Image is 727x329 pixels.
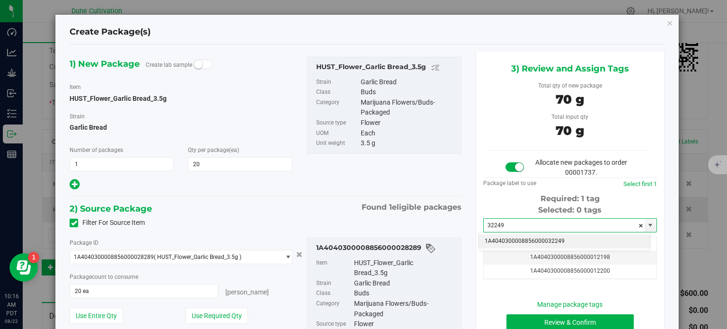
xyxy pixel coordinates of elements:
span: 1A4040300008856000028289 [74,254,154,260]
iframe: Resource center unread badge [28,252,39,263]
button: Use Entire Qty [70,308,123,324]
span: Allocate new packages to order 00001737. [535,159,627,176]
input: 1 [70,158,173,171]
span: 1) New Package [70,57,140,71]
div: Buds [354,288,456,299]
span: (ea) [229,147,239,153]
div: HUST_Flower_Garlic Bread_3.5g [316,62,456,73]
span: [PERSON_NAME] [225,288,269,296]
label: UOM [316,128,359,139]
label: Strain [316,278,353,289]
label: Create lab sample [146,58,192,72]
span: Package to consume [70,274,138,280]
div: Garlic Bread [354,278,456,289]
span: Found eligible packages [362,202,461,213]
a: Select first 1 [623,180,657,187]
span: Package label to use [483,180,536,187]
label: Category [316,299,353,319]
span: 70 g [556,123,584,138]
input: 20 [188,158,292,171]
button: Use Required Qty [186,308,248,324]
span: Selected: 0 tags [538,205,602,214]
span: clear [638,219,644,233]
span: Number of packages [70,147,123,153]
label: Class [316,288,353,299]
div: 1A4040300008856000028289 [316,243,456,254]
span: 2) Source Package [70,202,152,216]
span: Package ID [70,240,98,246]
span: 1A4040300008856000012198 [530,254,610,260]
div: 3.5 g [361,138,456,149]
label: Category [316,98,359,118]
span: 1 [389,203,392,212]
span: Total input qty [551,114,588,120]
span: count [92,274,106,280]
div: HUST_Flower_Garlic Bread_3.5g [354,258,456,278]
a: Manage package tags [537,301,603,308]
label: Item [316,258,353,278]
label: Source type [316,118,359,128]
span: Total qty of new package [538,82,602,89]
input: 20 ea [70,285,217,298]
span: Add new output [70,182,80,190]
input: Starting tag number [484,219,645,232]
button: Cancel button [293,248,305,261]
span: select [645,219,656,232]
span: Qty per package [188,147,239,153]
span: 3) Review and Assign Tags [511,62,629,76]
label: Filter For Source Item [70,218,145,228]
iframe: Resource center [9,253,38,282]
div: Each [361,128,456,139]
label: Class [316,87,359,98]
h4: Create Package(s) [70,26,151,38]
span: Required: 1 tag [541,194,600,203]
label: Unit weight [316,138,359,149]
span: ( HUST_Flower_Garlic Bread_3.5g ) [154,254,241,260]
span: Garlic Bread [70,120,292,134]
div: Marijuana Flowers/Buds-Packaged [361,98,456,118]
label: Item [70,83,81,91]
span: select [280,250,292,264]
span: 1A4040300008856000012200 [530,267,610,274]
li: 1A4040300008856000032249 [479,234,650,249]
div: Marijuana Flowers/Buds-Packaged [354,299,456,319]
div: Buds [361,87,456,98]
span: HUST_Flower_Garlic Bread_3.5g [70,95,167,102]
div: Flower [361,118,456,128]
div: Garlic Bread [361,77,456,88]
label: Strain [316,77,359,88]
label: Strain [70,112,85,121]
span: 70 g [556,92,584,107]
